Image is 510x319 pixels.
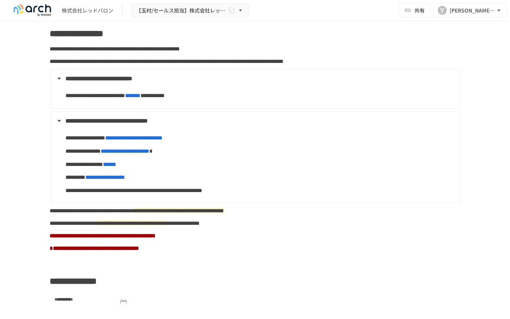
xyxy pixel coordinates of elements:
[131,3,249,18] button: 【玉村/セールス担当】株式会社レッドバロン様_初期設定サポート
[414,6,425,14] span: 共有
[450,6,495,15] div: [PERSON_NAME][EMAIL_ADDRESS][DOMAIN_NAME]
[438,6,447,15] div: Y
[136,6,227,15] span: 【玉村/セールス担当】株式会社レッドバロン様_初期設定サポート
[9,4,56,16] img: logo-default@2x-9cf2c760.svg
[434,3,507,18] button: Y[PERSON_NAME][EMAIL_ADDRESS][DOMAIN_NAME]
[62,7,113,14] div: 株式会社レッドバロン
[400,3,431,18] button: 共有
